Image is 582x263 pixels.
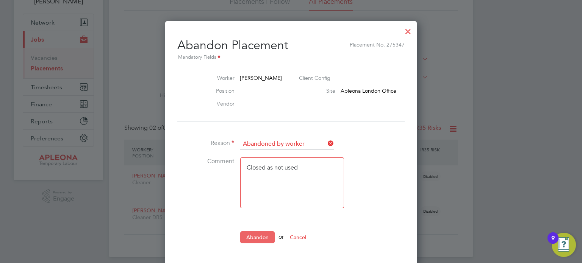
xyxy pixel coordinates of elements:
label: Site [305,87,335,94]
button: Cancel [284,231,312,243]
label: Position [193,87,235,94]
input: Select one [240,139,334,150]
label: Comment [177,157,234,165]
button: Abandon [240,231,275,243]
span: Apleona London Office [341,87,396,94]
div: 9 [551,238,555,248]
label: Reason [177,139,234,147]
label: Client Config [299,75,330,81]
label: Worker [193,75,235,81]
h2: Abandon Placement [177,32,405,62]
label: Vendor [193,100,235,107]
span: [PERSON_NAME] [240,75,282,81]
span: Placement No. 275347 [350,37,405,48]
div: Mandatory Fields [177,53,405,62]
button: Open Resource Center, 9 new notifications [552,233,576,257]
li: or [177,231,405,251]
